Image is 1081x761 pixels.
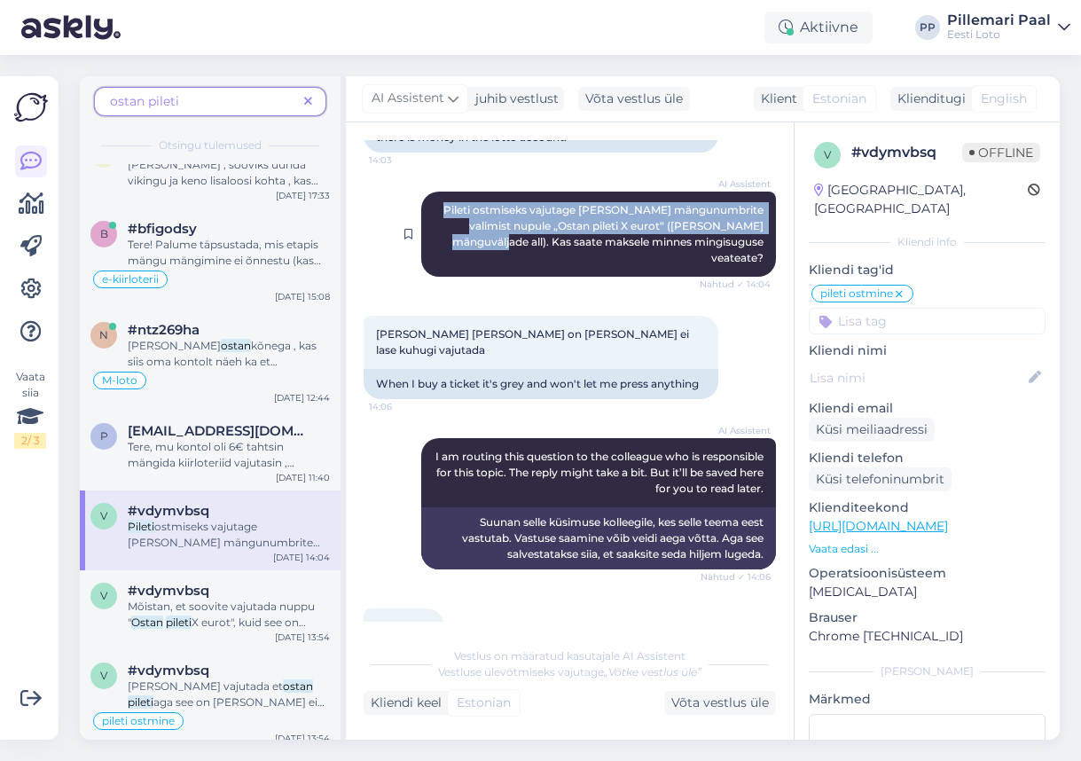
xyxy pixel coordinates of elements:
[128,616,325,757] span: X eurot", kuid see on [PERSON_NAME] ei lase makset teostada. [PERSON_NAME] edastage [PERSON_NAME]...
[704,177,771,191] span: AI Assistent
[14,90,48,124] img: Askly Logo
[128,520,154,533] mark: Pileti
[283,679,313,693] mark: ostan
[820,288,893,299] span: pileti ostmine
[578,87,690,111] div: Võta vestlus üle
[981,90,1027,108] span: English
[128,339,317,384] span: kõnega , kas siis oma kontolt näeh ka et [PERSON_NAME]
[812,90,866,108] span: Estonian
[468,90,559,108] div: juhib vestlust
[128,221,197,237] span: #bfigodsy
[276,189,330,202] div: [DATE] 17:33
[947,13,1051,27] div: Pillemari Paal
[275,631,330,644] div: [DATE] 13:54
[128,679,283,693] span: [PERSON_NAME] vajutada et
[102,716,175,726] span: pileti ostmine
[809,583,1046,601] p: [MEDICAL_DATA]
[128,339,221,352] span: [PERSON_NAME]
[809,341,1046,360] p: Kliendi nimi
[604,665,701,679] i: „Võtke vestlus üle”
[372,89,444,108] span: AI Assistent
[700,278,771,291] span: Nähtud ✓ 14:04
[128,583,209,599] span: #vdymvbsq
[100,429,108,443] span: p
[376,327,692,357] span: [PERSON_NAME] [PERSON_NAME] on [PERSON_NAME] ei lase kuhugi vajutada
[809,541,1046,557] p: Vaata edasi ...
[890,90,966,108] div: Klienditugi
[128,423,312,439] span: preilirandmaa@gmail.com
[166,616,192,629] mark: pileti
[454,649,685,663] span: Vestlus on määratud kasutajale AI Assistent
[809,690,1046,709] p: Märkmed
[809,498,1046,517] p: Klienditeekond
[421,507,776,569] div: Suunan selle küsimuse kolleegile, kes selle teema eest vastutab. Vastuse saamine võib veidi aega ...
[100,669,107,682] span: v
[100,509,107,522] span: v
[664,691,776,715] div: Võta vestlus üle
[962,143,1040,162] span: Offline
[809,564,1046,583] p: Operatsioonisüsteem
[947,27,1051,42] div: Eesti Loto
[14,369,46,449] div: Vaata siia
[810,368,1025,388] input: Lisa nimi
[809,467,952,491] div: Küsi telefoninumbrit
[100,589,107,602] span: v
[128,440,294,485] span: Tere, mu kontol oli 6€ tahtsin mängida kiirloteriid vajutasin , et
[754,90,797,108] div: Klient
[99,328,108,341] span: n
[764,12,873,43] div: Aktiivne
[102,274,159,285] span: e-kiirloterii
[276,471,330,484] div: [DATE] 11:40
[701,570,771,584] span: Nähtud ✓ 14:06
[369,153,435,167] span: 14:03
[809,663,1046,679] div: [PERSON_NAME]
[809,608,1046,627] p: Brauser
[14,433,46,449] div: 2 / 3
[809,399,1046,418] p: Kliendi email
[110,93,179,109] span: ostan pileti
[814,181,1028,218] div: [GEOGRAPHIC_DATA], [GEOGRAPHIC_DATA]
[809,418,935,442] div: Küsi meiliaadressi
[376,620,404,633] span: Aitäh
[100,227,108,240] span: b
[809,261,1046,279] p: Kliendi tag'id
[159,137,262,153] span: Otsingu tulemused
[438,665,701,679] span: Vestluse ülevõtmiseks vajutage
[128,503,209,519] span: #vdymvbsq
[947,13,1070,42] a: Pillemari PaalEesti Loto
[809,627,1046,646] p: Chrome [TECHNICAL_ID]
[915,15,940,40] div: PP
[809,449,1046,467] p: Kliendi telefon
[128,695,153,709] mark: pileti
[131,616,163,629] mark: Ostan
[102,375,137,386] span: M-loto
[128,322,200,338] span: #ntz269ha
[457,694,511,712] span: Estonian
[128,520,320,565] span: ostmiseks vajutage [PERSON_NAME] mängunumbrite valimist nupule „
[809,234,1046,250] div: Kliendi info
[128,600,315,629] span: Mõistan, et soovite vajutada nuppu "
[221,339,251,352] mark: ostan
[275,290,330,303] div: [DATE] 15:08
[435,450,766,495] span: I am routing this question to the colleague who is responsible for this topic. The reply might ta...
[809,308,1046,334] input: Lisa tag
[128,663,209,679] span: #vdymvbsq
[128,238,321,283] span: Tere! Palume täpsustada, mis etapis mängu mängimine ei õnnestu (kas saate vajutada "
[364,369,718,399] div: When I buy a ticket it's grey and won't let me press anything
[369,400,435,413] span: 14:06
[809,518,948,534] a: [URL][DOMAIN_NAME]
[824,148,831,161] span: v
[364,694,442,712] div: Kliendi keel
[704,424,771,437] span: AI Assistent
[128,695,325,725] span: aga see on [PERSON_NAME] ei lase vajutada makse teostamiseks
[443,203,766,264] span: Pileti ostmiseks vajutage [PERSON_NAME] mängunumbrite valimist nupule „Ostan pileti X eurot“ ([PE...
[274,391,330,404] div: [DATE] 12:44
[275,732,330,745] div: [DATE] 13:54
[851,142,962,163] div: # vdymvbsq
[273,551,330,564] div: [DATE] 14:04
